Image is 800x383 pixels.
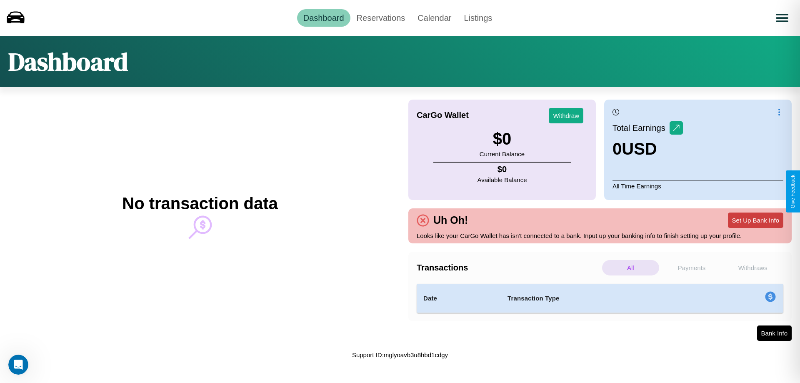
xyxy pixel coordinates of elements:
[612,180,783,192] p: All Time Earnings
[417,284,783,313] table: simple table
[507,293,697,303] h4: Transaction Type
[122,194,277,213] h2: No transaction data
[297,9,350,27] a: Dashboard
[663,260,720,275] p: Payments
[480,148,525,160] p: Current Balance
[757,325,792,341] button: Bank Info
[602,260,659,275] p: All
[417,263,600,273] h4: Transactions
[770,6,794,30] button: Open menu
[724,260,781,275] p: Withdraws
[728,213,783,228] button: Set Up Bank Info
[423,293,494,303] h4: Date
[790,175,796,208] div: Give Feedback
[8,355,28,375] iframe: Intercom live chat
[417,230,783,241] p: Looks like your CarGo Wallet has isn't connected to a bank. Input up your banking info to finish ...
[417,110,469,120] h4: CarGo Wallet
[549,108,583,123] button: Withdraw
[477,165,527,174] h4: $ 0
[8,45,128,79] h1: Dashboard
[612,120,670,135] p: Total Earnings
[429,214,472,226] h4: Uh Oh!
[352,349,448,360] p: Support ID: mglyoavb3u8hbd1cdgy
[477,174,527,185] p: Available Balance
[612,140,683,158] h3: 0 USD
[480,130,525,148] h3: $ 0
[350,9,412,27] a: Reservations
[457,9,498,27] a: Listings
[411,9,457,27] a: Calendar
